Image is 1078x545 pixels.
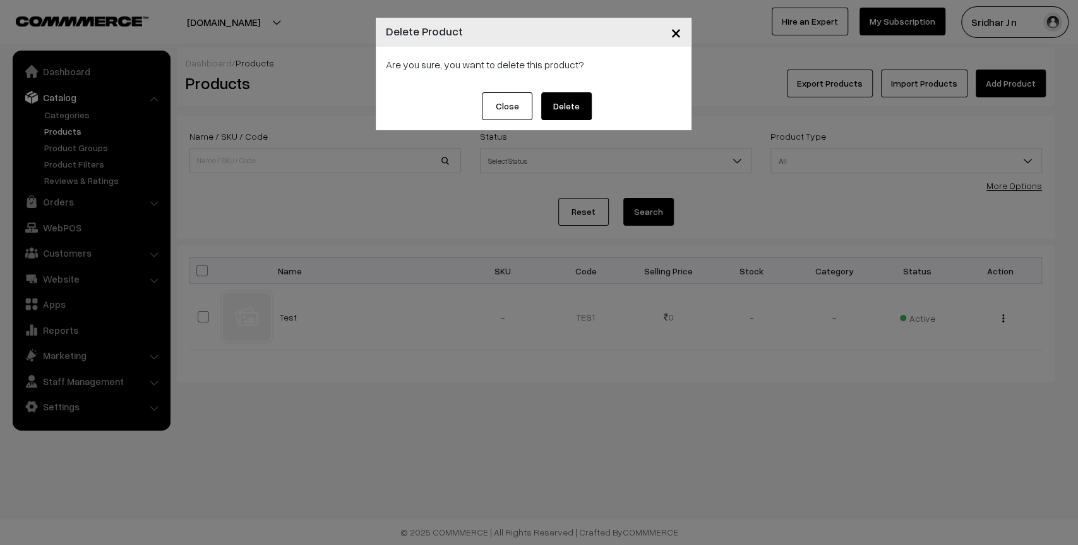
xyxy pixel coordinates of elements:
p: Are you sure, you want to delete this product? [386,57,681,72]
h4: Delete Product [386,23,463,40]
button: Close [661,13,692,52]
button: Close [482,92,532,120]
button: Delete [541,92,592,120]
span: × [671,20,681,44]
